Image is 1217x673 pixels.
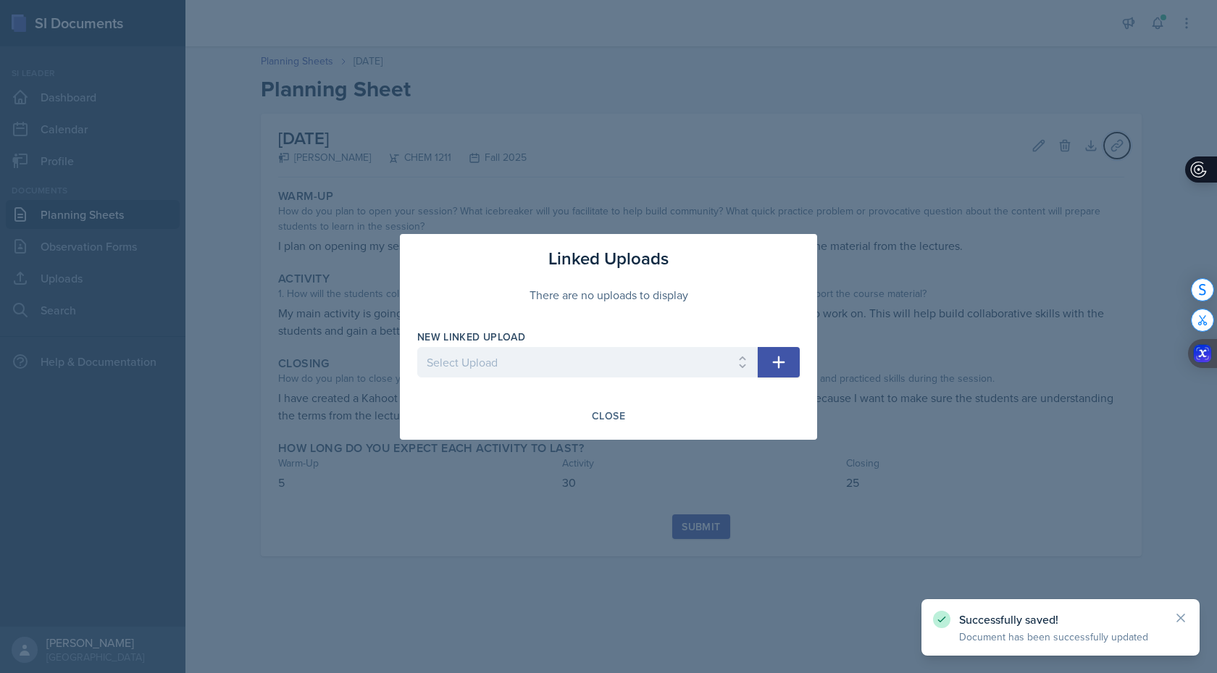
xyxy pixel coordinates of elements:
[959,612,1162,627] p: Successfully saved!
[582,404,635,428] button: Close
[592,410,625,422] div: Close
[548,246,669,272] h3: Linked Uploads
[417,330,525,344] label: New Linked Upload
[417,272,800,318] div: There are no uploads to display
[959,630,1162,644] p: Document has been successfully updated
